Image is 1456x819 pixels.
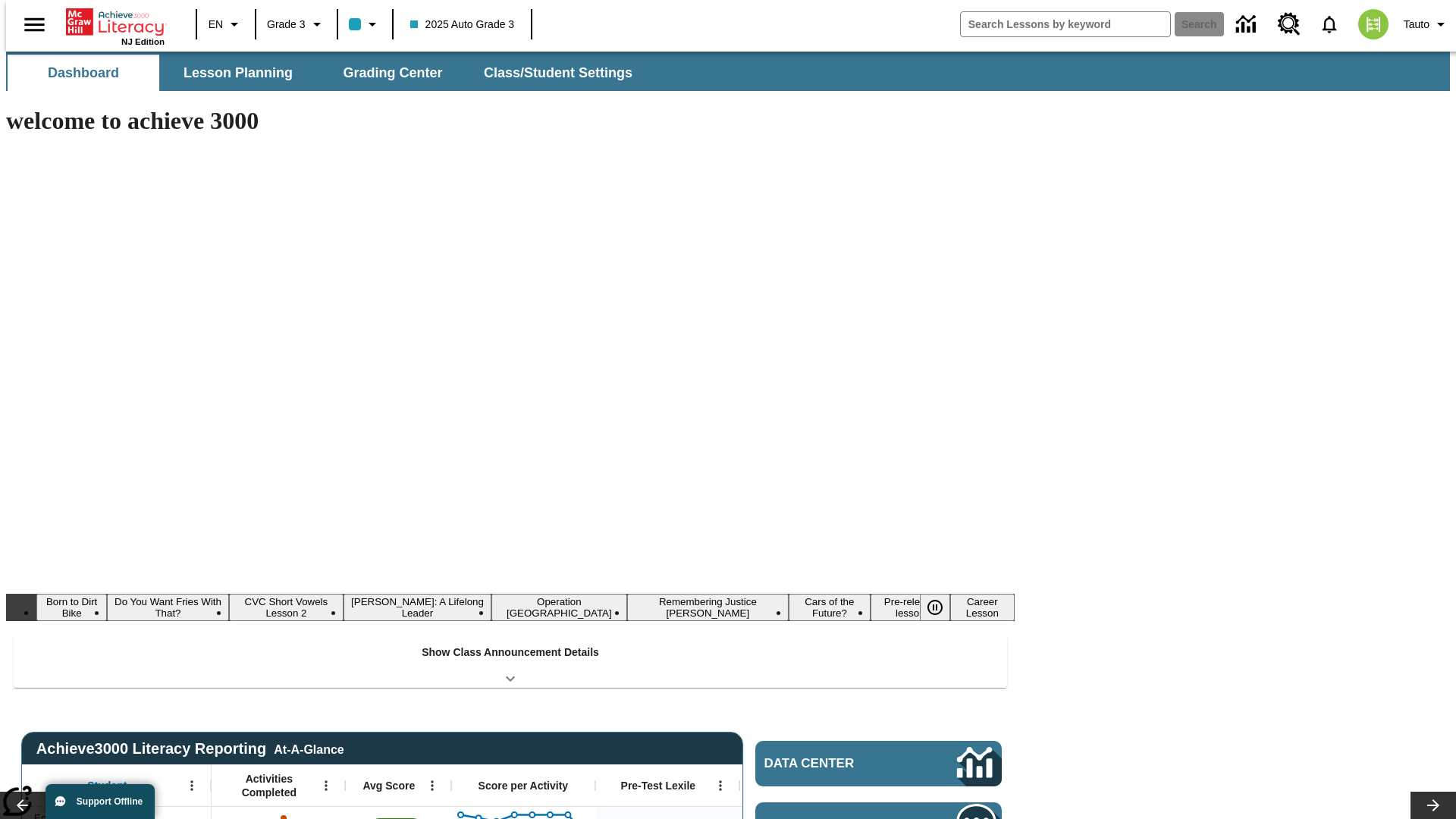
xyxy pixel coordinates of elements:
[789,594,871,621] button: Slide 7 Cars of the Future?
[45,784,155,819] button: Support Offline
[1404,17,1429,33] span: Tauto
[261,11,332,38] button: Grade: Grade 3, Select a grade
[229,594,344,621] button: Slide 3 CVC Short Vowels Lesson 2
[421,774,444,797] button: Open Menu
[121,37,165,46] span: NJ Edition
[162,55,314,91] button: Lesson Planning
[66,7,165,37] a: Home
[274,740,344,757] div: At-A-Glance
[961,12,1170,36] input: search field
[202,11,250,38] button: Language: EN, Select a language
[12,2,57,47] button: Open side menu
[344,594,491,621] button: Slide 4 Dianne Feinstein: A Lifelong Leader
[180,774,203,797] button: Open Menu
[66,5,165,46] div: Home
[6,107,1015,135] h1: welcome to achieve 3000
[871,594,950,621] button: Slide 8 Pre-release lesson
[1398,11,1456,38] button: Profile/Settings
[621,779,696,792] span: Pre-Test Lexile
[77,796,143,807] span: Support Offline
[1358,9,1389,39] img: avatar image
[36,594,107,621] button: Slide 1 Born to Dirt Bike
[36,740,344,758] span: Achieve3000 Literacy Reporting
[920,594,965,621] div: Pause
[315,774,337,797] button: Open Menu
[267,17,306,33] span: Grade 3
[479,779,569,792] span: Score per Activity
[950,594,1015,621] button: Slide 9 Career Lesson
[1227,4,1269,45] a: Data Center
[627,594,789,621] button: Slide 6 Remembering Justice O'Connor
[219,772,319,799] span: Activities Completed
[422,645,599,661] p: Show Class Announcement Details
[491,594,627,621] button: Slide 5 Operation London Bridge
[343,11,388,38] button: Class color is light blue. Change class color
[8,55,159,91] button: Dashboard
[472,55,645,91] button: Class/Student Settings
[1310,5,1349,44] a: Notifications
[87,779,127,792] span: Student
[1269,4,1310,45] a: Resource Center, Will open in new tab
[1349,5,1398,44] button: Select a new avatar
[317,55,469,91] button: Grading Center
[14,635,1007,688] div: Show Class Announcement Details
[6,55,646,91] div: SubNavbar
[107,594,228,621] button: Slide 2 Do You Want Fries With That?
[755,741,1002,786] a: Data Center
[209,17,223,33] span: EN
[764,756,906,771] span: Data Center
[410,17,515,33] span: 2025 Auto Grade 3
[6,52,1450,91] div: SubNavbar
[920,594,950,621] button: Pause
[709,774,732,797] button: Open Menu
[1410,792,1456,819] button: Lesson carousel, Next
[362,779,415,792] span: Avg Score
